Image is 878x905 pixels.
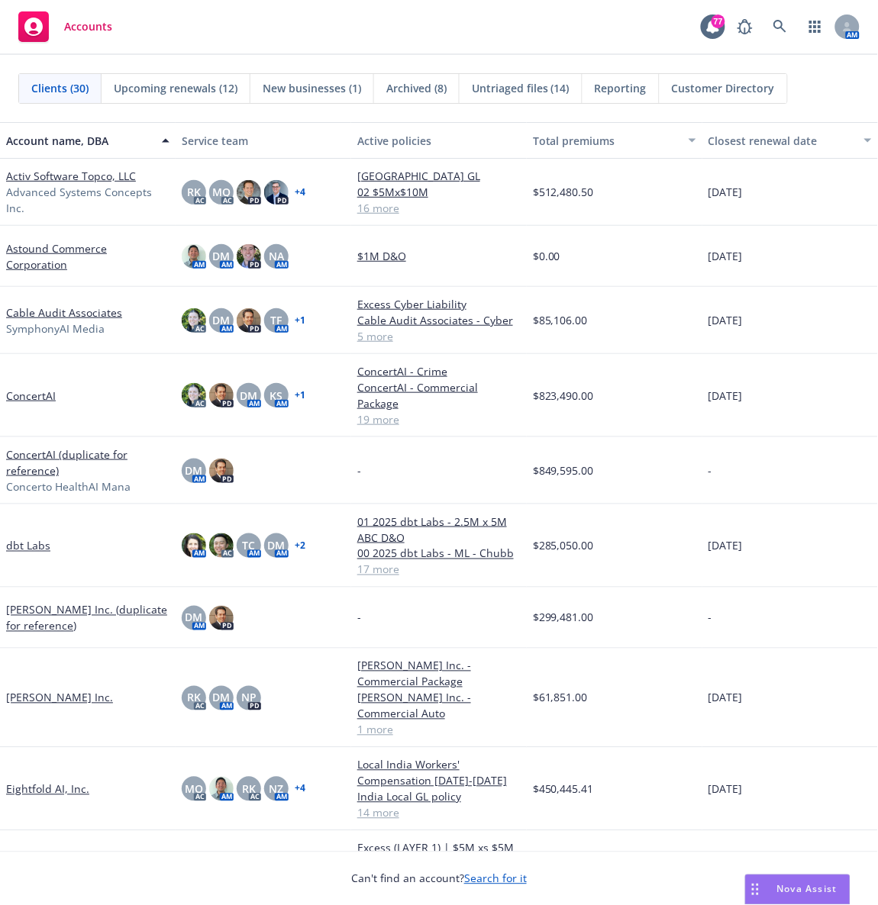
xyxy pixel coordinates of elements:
[357,562,521,578] a: 17 more
[357,184,521,200] a: 02 $5Mx$10M
[64,21,112,33] span: Accounts
[6,168,136,184] a: Activ Software Topco, LLC
[709,248,743,264] span: [DATE]
[270,388,283,404] span: KS
[357,658,521,690] a: [PERSON_NAME] Inc. - Commercial Package
[533,690,588,706] span: $61,851.00
[533,133,679,149] div: Total premiums
[709,538,743,554] span: [DATE]
[357,328,521,344] a: 5 more
[357,462,361,478] span: -
[709,312,743,328] span: [DATE]
[186,610,203,626] span: DM
[357,840,521,872] a: Excess (LAYER 1) | $5M xs $5M D&O
[357,690,521,722] a: [PERSON_NAME] Inc. - Commercial Auto
[709,184,743,200] span: [DATE]
[295,188,305,197] a: + 4
[269,248,284,264] span: NA
[263,80,361,96] span: New businesses (1)
[709,690,743,706] span: [DATE]
[527,122,702,159] button: Total premiums
[209,533,234,558] img: photo
[464,871,527,886] a: Search for it
[182,533,206,558] img: photo
[472,80,570,96] span: Untriaged files (14)
[209,383,234,407] img: photo
[114,80,237,96] span: Upcoming renewals (12)
[709,781,743,797] span: [DATE]
[730,11,760,42] a: Report a Bug
[533,538,594,554] span: $285,050.00
[357,296,521,312] a: Excess Cyber Liability
[672,80,775,96] span: Customer Directory
[182,133,345,149] div: Service team
[745,874,851,905] button: Nova Assist
[176,122,351,159] button: Service team
[295,316,305,325] a: + 1
[242,781,256,797] span: RK
[709,388,743,404] span: [DATE]
[6,602,169,634] a: [PERSON_NAME] Inc. (duplicate for reference)
[800,11,831,42] a: Switch app
[209,777,234,801] img: photo
[533,312,588,328] span: $85,106.00
[6,133,153,149] div: Account name, DBA
[295,391,305,400] a: + 1
[6,320,105,337] span: SymphonyAI Media
[357,757,521,789] a: Local India Workers' Compensation [DATE]-[DATE]
[777,883,838,896] span: Nova Assist
[237,180,261,205] img: photo
[241,690,257,706] span: NP
[357,379,521,411] a: ConcertAI - Commercial Package
[182,383,206,407] img: photo
[6,184,169,216] span: Advanced Systems Concepts Inc.
[709,610,712,626] span: -
[213,690,231,706] span: DM
[187,690,201,706] span: RK
[182,244,206,269] img: photo
[357,248,521,264] a: $1M D&O
[6,388,56,404] a: ConcertAI
[209,459,234,483] img: photo
[264,180,289,205] img: photo
[533,462,594,478] span: $849,595.00
[386,80,447,96] span: Archived (8)
[295,541,305,550] a: + 2
[351,871,527,887] span: Can't find an account?
[237,244,261,269] img: photo
[31,80,89,96] span: Clients (30)
[12,5,118,48] a: Accounts
[6,240,169,272] a: Astound Commerce Corporation
[357,514,521,546] a: 01 2025 dbt Labs - 2.5M x 5M ABC D&O
[357,411,521,427] a: 19 more
[187,184,201,200] span: RK
[295,784,305,794] a: + 4
[357,363,521,379] a: ConcertAI - Crime
[357,546,521,562] a: 00 2025 dbt Labs - ML - Chubb
[351,122,527,159] button: Active policies
[185,781,203,797] span: MQ
[533,388,594,404] span: $823,490.00
[709,462,712,478] span: -
[702,122,878,159] button: Closest renewal date
[240,388,258,404] span: DM
[357,168,521,184] a: [GEOGRAPHIC_DATA] GL
[357,789,521,805] a: India Local GL policy
[186,462,203,478] span: DM
[209,606,234,630] img: photo
[6,538,50,554] a: dbt Labs
[357,200,521,216] a: 16 more
[6,690,113,706] a: [PERSON_NAME] Inc.
[270,781,284,797] span: NZ
[765,11,796,42] a: Search
[357,722,521,738] a: 1 more
[357,805,521,821] a: 14 more
[6,478,131,494] span: Concerto HealthAI Mana
[6,446,169,478] a: ConcertAI (duplicate for reference)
